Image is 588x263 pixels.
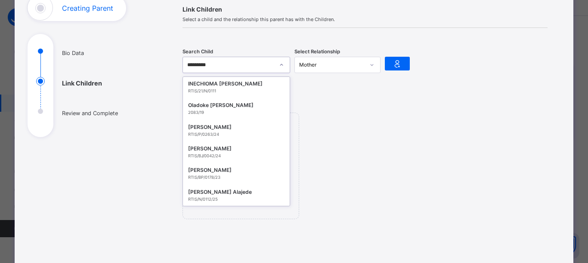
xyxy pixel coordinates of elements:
[183,5,548,14] span: Link Children
[188,196,285,202] div: RTIS/N/0112/25
[299,61,365,69] div: Mother
[294,48,340,55] span: Select Relationship
[183,16,548,23] span: Select a child and the relationship this parent has with the Children.
[188,80,285,88] div: INECHIOMA [PERSON_NAME]
[183,48,213,55] span: Search Child
[62,5,113,12] h1: Creating Parent
[188,174,285,180] div: RTIS/BP/0178/23
[188,144,285,153] div: [PERSON_NAME]
[188,110,285,116] div: 2083/19
[188,166,285,174] div: [PERSON_NAME]
[188,123,285,131] div: [PERSON_NAME]
[188,101,285,110] div: Oladoke [PERSON_NAME]
[188,131,285,138] div: RTIS/P/0263/24
[188,88,285,94] div: RTIS/21/N/0111
[188,153,285,159] div: RTIS/BJ/0042/24
[188,188,285,196] div: [PERSON_NAME] Alajede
